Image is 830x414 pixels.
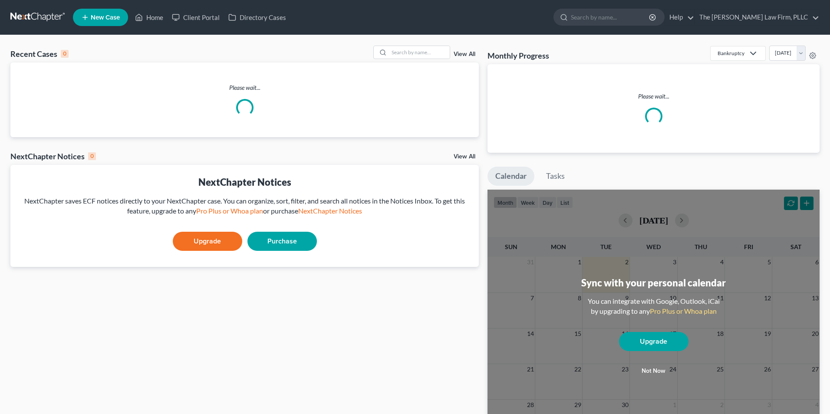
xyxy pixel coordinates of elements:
[487,167,534,186] a: Calendar
[131,10,168,25] a: Home
[571,9,650,25] input: Search by name...
[695,10,819,25] a: The [PERSON_NAME] Law Firm, PLLC
[10,49,69,59] div: Recent Cases
[619,362,688,380] button: Not now
[389,46,450,59] input: Search by name...
[619,332,688,351] a: Upgrade
[10,83,479,92] p: Please wait...
[224,10,290,25] a: Directory Cases
[17,175,472,189] div: NextChapter Notices
[454,51,475,57] a: View All
[718,49,744,57] div: Bankruptcy
[584,296,723,316] div: You can integrate with Google, Outlook, iCal by upgrading to any
[487,50,549,61] h3: Monthly Progress
[298,207,362,215] a: NextChapter Notices
[61,50,69,58] div: 0
[88,152,96,160] div: 0
[581,276,726,289] div: Sync with your personal calendar
[247,232,317,251] a: Purchase
[168,10,224,25] a: Client Portal
[91,14,120,21] span: New Case
[17,196,472,216] div: NextChapter saves ECF notices directly to your NextChapter case. You can organize, sort, filter, ...
[494,92,813,101] p: Please wait...
[196,207,263,215] a: Pro Plus or Whoa plan
[538,167,573,186] a: Tasks
[665,10,694,25] a: Help
[650,307,717,315] a: Pro Plus or Whoa plan
[173,232,242,251] a: Upgrade
[454,154,475,160] a: View All
[10,151,96,161] div: NextChapter Notices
